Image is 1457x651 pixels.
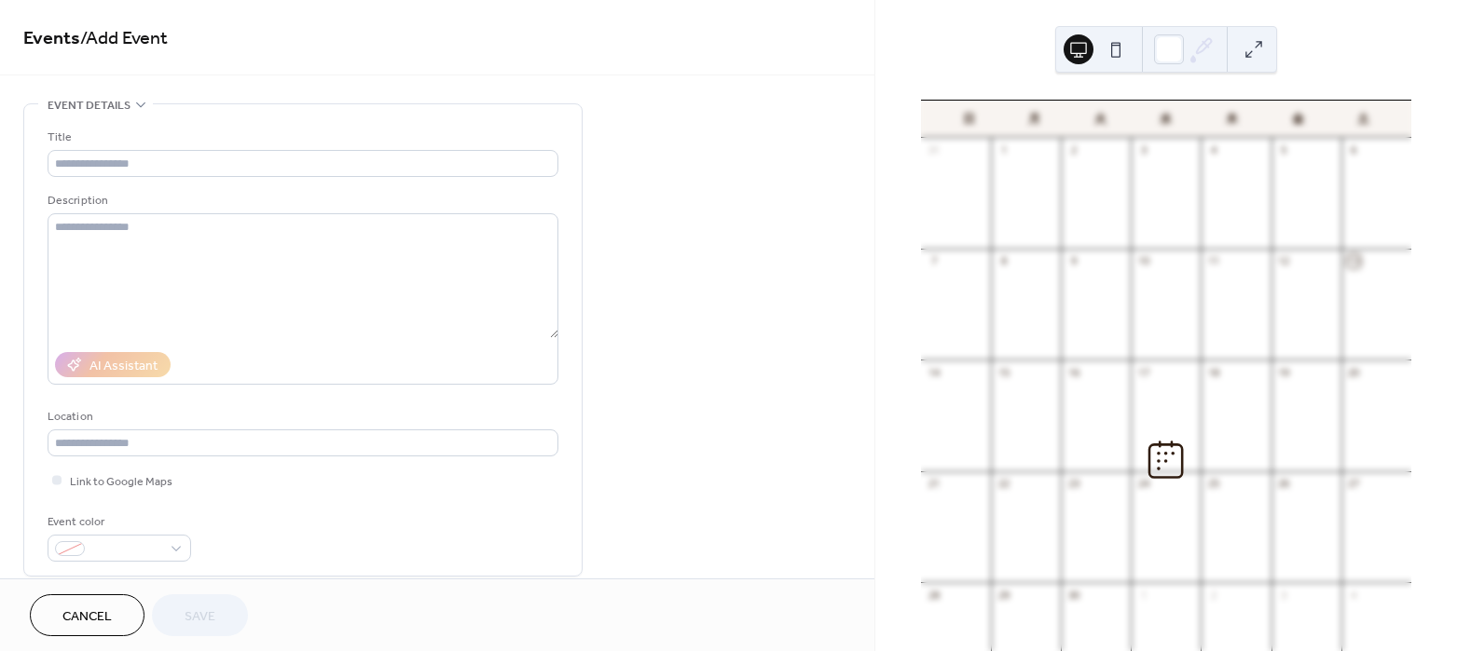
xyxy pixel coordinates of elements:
div: Location [48,407,555,427]
div: 日 [936,101,1002,138]
div: 21 [927,477,941,491]
div: 25 [1206,477,1220,491]
div: 水 [1134,101,1200,138]
div: 17 [1136,365,1150,379]
div: 28 [927,588,941,602]
div: 5 [1277,143,1291,157]
div: 7 [927,254,941,268]
div: 1 [997,143,1010,157]
div: 12 [1277,254,1291,268]
div: 3 [1277,588,1291,602]
div: 10 [1136,254,1150,268]
div: 26 [1277,477,1291,491]
div: 16 [1066,365,1080,379]
div: 8 [997,254,1010,268]
div: 13 [1347,254,1361,268]
div: 4 [1347,588,1361,602]
div: 22 [997,477,1010,491]
div: 14 [927,365,941,379]
div: 23 [1066,477,1080,491]
div: 2 [1206,588,1220,602]
div: 27 [1347,477,1361,491]
span: / Add Event [80,20,168,57]
div: Title [48,128,555,147]
div: 9 [1066,254,1080,268]
div: 4 [1206,143,1220,157]
div: 29 [997,588,1010,602]
div: 木 [1199,101,1265,138]
div: 金 [1265,101,1331,138]
div: 1 [1136,588,1150,602]
div: 24 [1136,477,1150,491]
div: Event color [48,512,187,532]
div: 31 [927,143,941,157]
div: 土 [1330,101,1396,138]
span: Cancel [62,607,112,627]
div: 18 [1206,365,1220,379]
div: 2 [1066,143,1080,157]
a: Events [23,20,80,57]
div: 30 [1066,588,1080,602]
div: 火 [1067,101,1134,138]
div: 3 [1136,143,1150,157]
div: 月 [1001,101,1067,138]
div: Description [48,191,555,210]
span: Event details [48,96,131,115]
div: 11 [1206,254,1220,268]
div: 15 [997,365,1010,379]
button: Cancel [30,594,144,636]
div: 20 [1347,365,1361,379]
span: Link to Google Maps [70,472,172,492]
div: 19 [1277,365,1291,379]
div: 6 [1347,143,1361,157]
